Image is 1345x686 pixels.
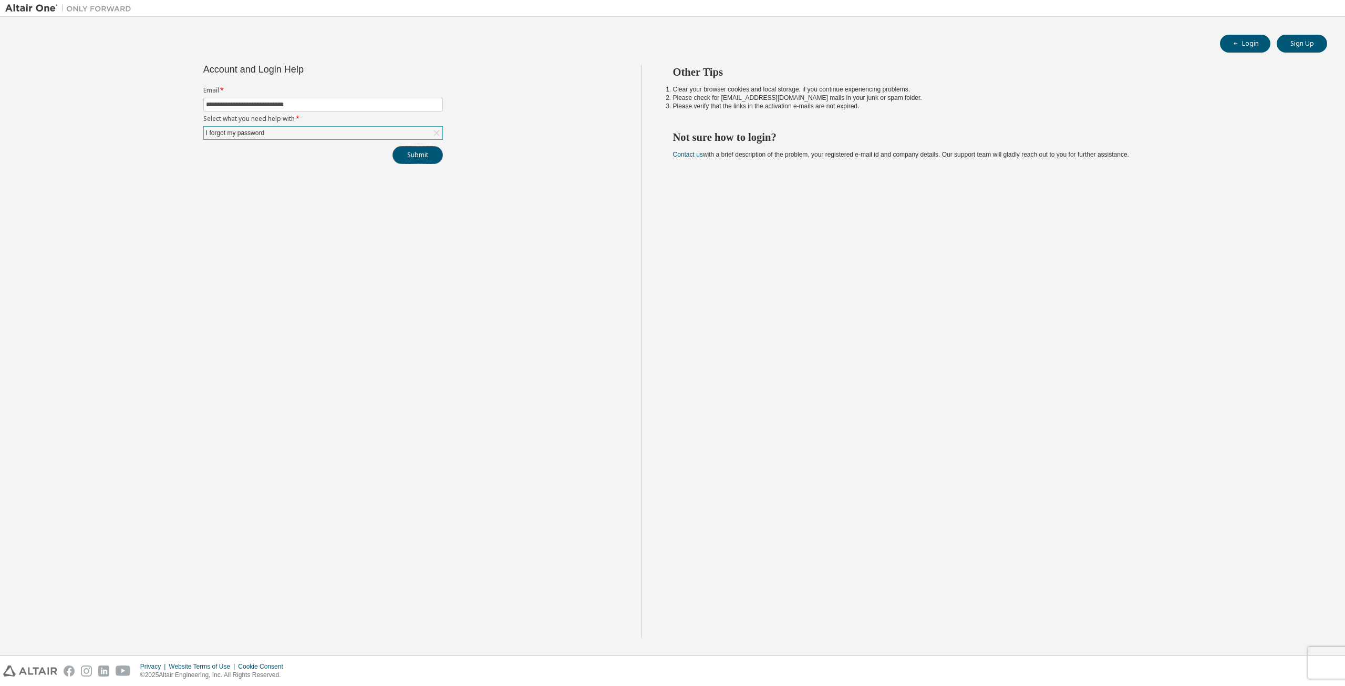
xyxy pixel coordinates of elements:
img: Altair One [5,3,137,14]
label: Email [203,86,443,95]
div: Account and Login Help [203,65,395,74]
button: Sign Up [1277,35,1327,53]
img: facebook.svg [64,665,75,677]
img: instagram.svg [81,665,92,677]
div: Privacy [140,662,169,671]
div: I forgot my password [204,127,442,139]
a: Contact us [673,151,703,158]
label: Select what you need help with [203,115,443,123]
li: Please check for [EMAIL_ADDRESS][DOMAIN_NAME] mails in your junk or spam folder. [673,94,1309,102]
li: Clear your browser cookies and local storage, if you continue experiencing problems. [673,85,1309,94]
img: altair_logo.svg [3,665,57,677]
img: youtube.svg [116,665,131,677]
div: Cookie Consent [238,662,289,671]
h2: Other Tips [673,65,1309,79]
button: Submit [392,146,443,164]
li: Please verify that the links in the activation e-mails are not expired. [673,102,1309,110]
p: © 2025 Altair Engineering, Inc. All Rights Reserved. [140,671,289,680]
div: I forgot my password [204,127,266,139]
img: linkedin.svg [98,665,109,677]
div: Website Terms of Use [169,662,238,671]
button: Login [1220,35,1270,53]
span: with a brief description of the problem, your registered e-mail id and company details. Our suppo... [673,151,1129,158]
h2: Not sure how to login? [673,130,1309,144]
